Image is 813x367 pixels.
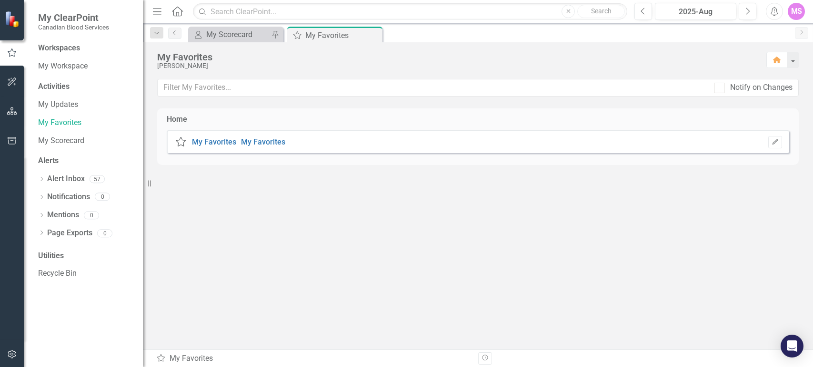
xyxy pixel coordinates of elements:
div: 0 [95,193,110,201]
a: Mentions [47,210,79,221]
small: Canadian Blood Services [38,23,109,31]
a: Alert Inbox [47,174,85,184]
span: Search [591,7,612,15]
div: Home [167,114,187,125]
a: Notifications [47,192,90,203]
a: My Scorecard [38,135,133,146]
a: My Scorecard [191,29,269,40]
input: Filter My Favorites... [157,79,708,97]
a: Page Exports [47,228,92,239]
img: ClearPoint Strategy [5,11,21,28]
div: My Favorites [156,353,471,364]
a: My Favorites [38,117,133,128]
div: My Scorecard [206,29,269,40]
button: Search [577,5,625,18]
a: My Favorites [241,137,285,146]
div: 2025-Aug [658,6,733,18]
span: My ClearPoint [38,12,109,23]
input: Search ClearPoint... [193,3,627,20]
div: 57 [90,175,105,183]
div: Workspaces [38,43,80,54]
button: 2025-Aug [655,3,736,20]
div: 0 [97,229,112,237]
div: [PERSON_NAME] [157,62,757,69]
button: MS [788,3,805,20]
div: Open Intercom Messenger [781,335,803,357]
a: Recycle Bin [38,268,133,279]
a: My Favorites [192,137,236,146]
a: My Updates [38,99,133,110]
div: My Favorites [157,52,757,62]
div: 0 [84,211,99,219]
div: Notify on Changes [730,82,793,93]
div: My Favorites [305,29,380,41]
div: Activities [38,81,133,92]
div: Utilities [38,251,133,261]
a: My Workspace [38,61,133,72]
div: Alerts [38,155,133,166]
button: Set Home Page [768,136,782,148]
